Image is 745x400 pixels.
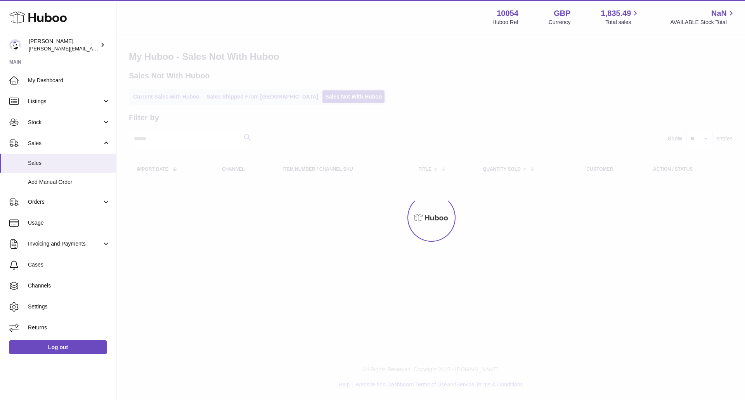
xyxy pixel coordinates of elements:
span: Total sales [605,19,640,26]
span: Usage [28,219,110,227]
a: 1,835.49 Total sales [601,8,640,26]
span: Sales [28,159,110,167]
span: Stock [28,119,102,126]
a: NaN AVAILABLE Stock Total [670,8,736,26]
span: AVAILABLE Stock Total [670,19,736,26]
span: Orders [28,198,102,206]
strong: GBP [554,8,570,19]
span: Listings [28,98,102,105]
span: 1,835.49 [601,8,631,19]
span: Invoicing and Payments [28,240,102,248]
div: Currency [549,19,571,26]
span: Channels [28,282,110,289]
div: [PERSON_NAME] [29,38,99,52]
strong: 10054 [497,8,518,19]
span: My Dashboard [28,77,110,84]
a: Log out [9,340,107,354]
span: [PERSON_NAME][EMAIL_ADDRESS][DOMAIN_NAME] [29,45,156,52]
div: Huboo Ref [492,19,518,26]
span: NaN [711,8,727,19]
span: Returns [28,324,110,331]
span: Sales [28,140,102,147]
span: Add Manual Order [28,178,110,186]
span: Cases [28,261,110,268]
span: Settings [28,303,110,310]
img: luz@capsuline.com [9,39,21,51]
